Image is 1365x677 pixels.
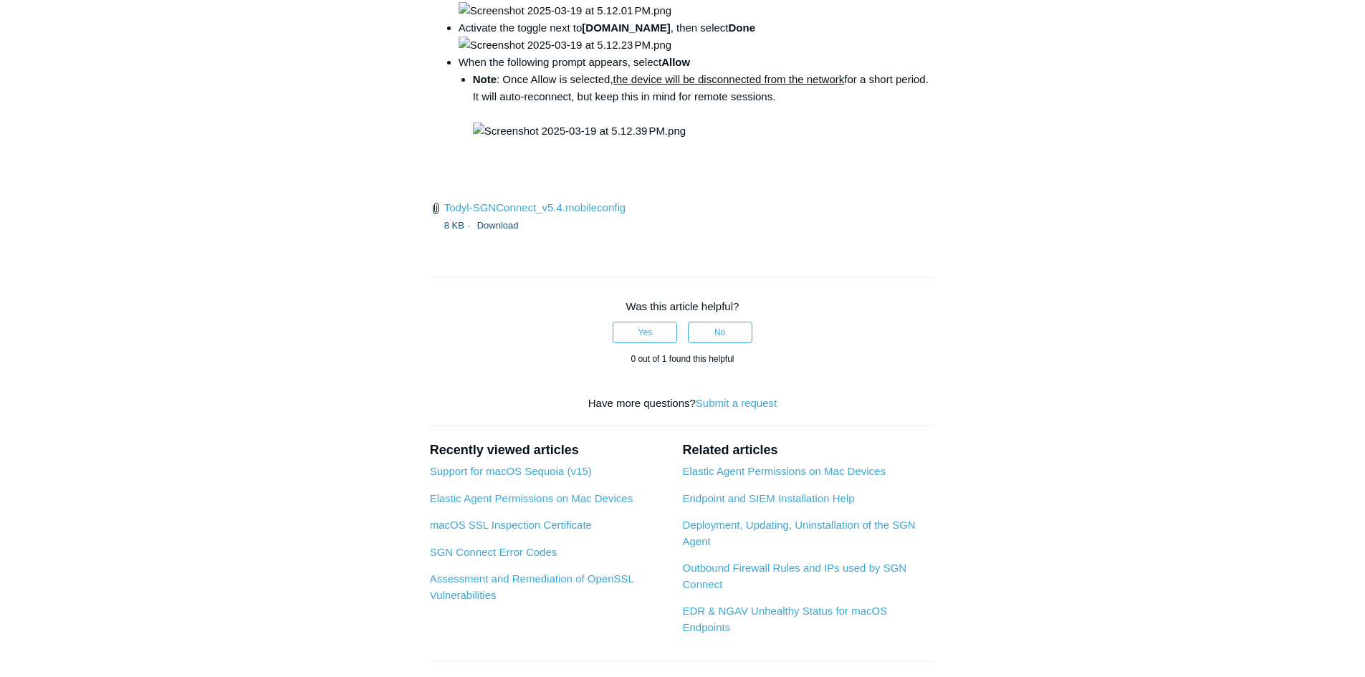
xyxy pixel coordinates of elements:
[430,395,936,412] div: Have more questions?
[430,441,669,460] h2: Recently viewed articles
[582,21,670,34] strong: [DOMAIN_NAME]
[459,19,936,54] li: Activate the toggle next to , then select
[682,465,885,477] a: Elastic Agent Permissions on Mac Devices
[477,220,519,231] a: Download
[459,54,936,140] li: When the following prompt appears, select
[661,56,690,68] strong: Allow
[459,2,671,19] img: Screenshot 2025-03-19 at 5.12.01 PM.png
[682,562,906,590] a: Outbound Firewall Rules and IPs used by SGN Connect
[682,492,854,504] a: Endpoint and SIEM Installation Help
[430,465,592,477] a: Support for macOS Sequoia (v15)
[430,572,634,601] a: Assessment and Remediation of OpenSSL Vulnerabilities
[473,123,686,140] img: Screenshot 2025-03-19 at 5.12.39 PM.png
[682,605,887,633] a: EDR & NGAV Unhealthy Status for macOS Endpoints
[444,220,474,231] span: 8 KB
[444,201,626,213] a: Todyl-SGNConnect_v5.4.mobileconfig
[613,73,845,85] span: the device will be disconnected from the network
[696,397,777,409] a: Submit a request
[430,546,557,558] a: SGN Connect Error Codes
[729,21,756,34] strong: Done
[682,519,915,547] a: Deployment, Updating, Uninstallation of the SGN Agent
[430,519,592,531] a: macOS SSL Inspection Certificate
[613,322,677,343] button: This article was helpful
[688,322,752,343] button: This article was not helpful
[459,37,671,54] img: Screenshot 2025-03-19 at 5.12.23 PM.png
[473,73,497,85] strong: Note
[430,492,633,504] a: Elastic Agent Permissions on Mac Devices
[626,300,739,312] span: Was this article helpful?
[682,441,935,460] h2: Related articles
[473,71,936,140] li: : Once Allow is selected, for a short period. It will auto-reconnect, but keep this in mind for r...
[631,354,734,364] span: 0 out of 1 found this helpful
